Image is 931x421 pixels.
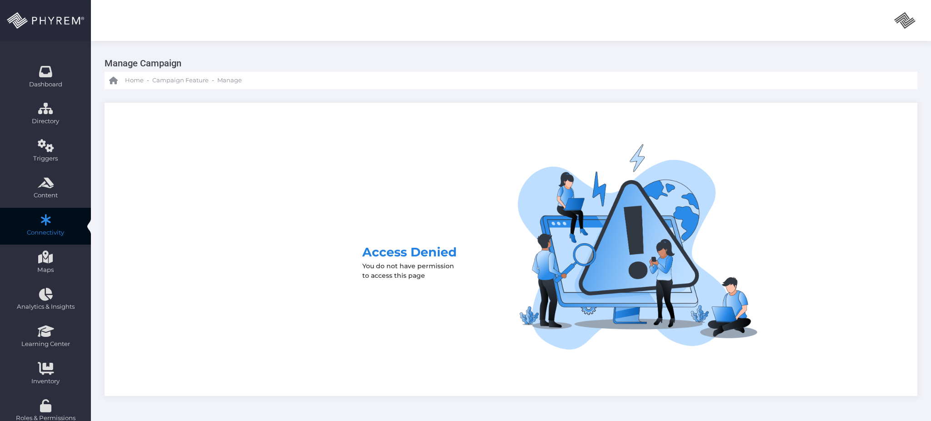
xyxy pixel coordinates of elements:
span: Home [125,76,144,85]
h3: Manage Campaign [105,55,911,72]
span: You do not have permission [362,262,454,270]
span: Maps [37,266,54,275]
span: Analytics & Insights [6,302,85,311]
li: - [145,76,150,85]
a: Home [109,72,144,89]
li: - [210,76,215,85]
span: Directory [6,117,85,126]
span: Manage [217,76,242,85]
img: access_denied_info_graphic.png [518,144,757,350]
span: Campaign Feature [152,76,209,85]
span: Access Denied [362,245,457,260]
span: Dashboard [29,80,62,89]
a: Campaign Feature [152,72,209,89]
span: Inventory [6,377,85,386]
span: Learning Center [6,340,85,349]
span: Triggers [6,154,85,163]
span: Connectivity [6,228,85,237]
span: to access this page [362,271,425,280]
a: Manage [217,72,242,89]
span: Content [6,191,85,200]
